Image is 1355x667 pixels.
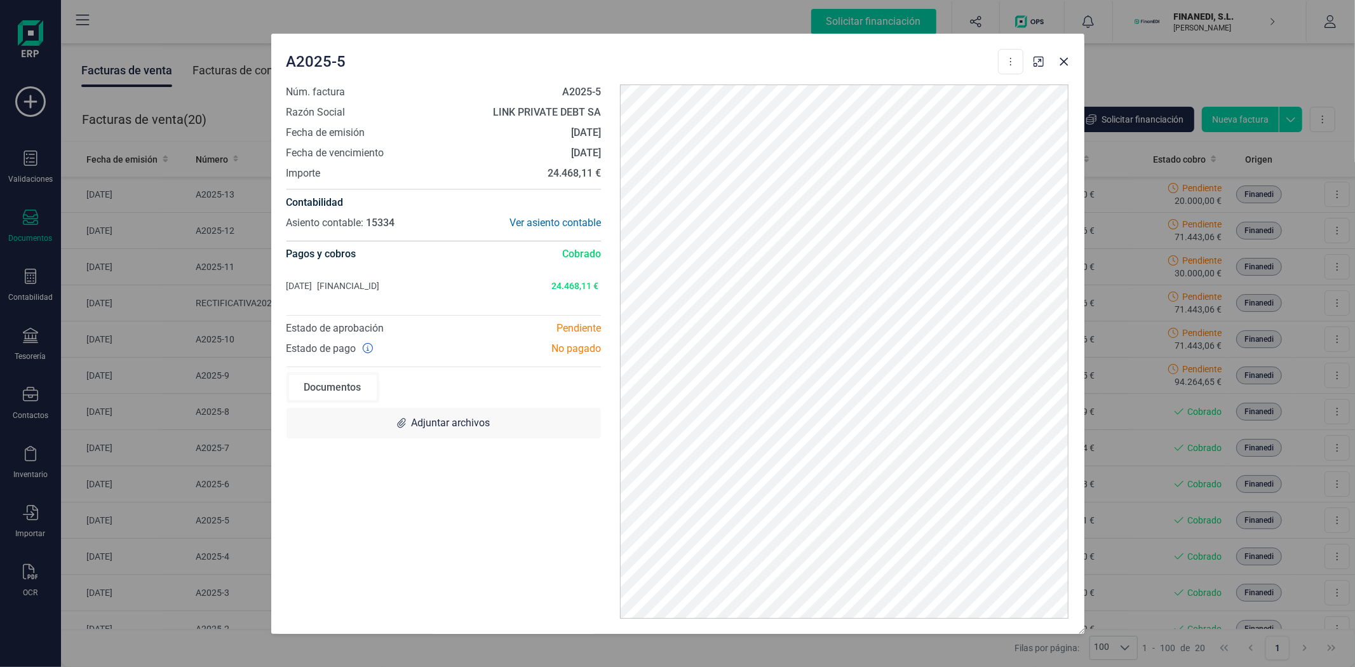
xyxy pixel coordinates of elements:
strong: A2025-5 [562,86,601,98]
div: Adjuntar archivos [287,408,602,438]
span: 24.468,11 € [536,280,598,292]
strong: [DATE] [571,126,601,138]
span: Núm. factura [287,84,346,100]
strong: [DATE] [571,147,601,159]
div: Documentos [289,375,377,400]
span: Adjuntar archivos [411,415,490,431]
span: Fecha de vencimiento [287,145,384,161]
div: Ver asiento contable [443,215,601,231]
span: A2025-5 [287,51,346,72]
span: 15334 [367,217,395,229]
span: Razón Social [287,105,346,120]
span: Importe [287,166,321,181]
button: Close [1054,51,1074,72]
div: Pendiente [443,321,610,336]
strong: LINK PRIVATE DEBT SA [493,106,601,118]
h4: Pagos y cobros [287,241,356,267]
h4: Contabilidad [287,195,602,210]
span: Fecha de emisión [287,125,365,140]
span: [FINANCIAL_ID] [318,280,380,292]
span: Cobrado [562,246,601,262]
strong: 24.468,11 € [548,167,601,179]
span: Estado de aprobación [287,322,384,334]
span: Asiento contable: [287,217,364,229]
span: Estado de pago [287,341,356,356]
span: [DATE] [287,280,313,292]
div: No pagado [443,341,610,356]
